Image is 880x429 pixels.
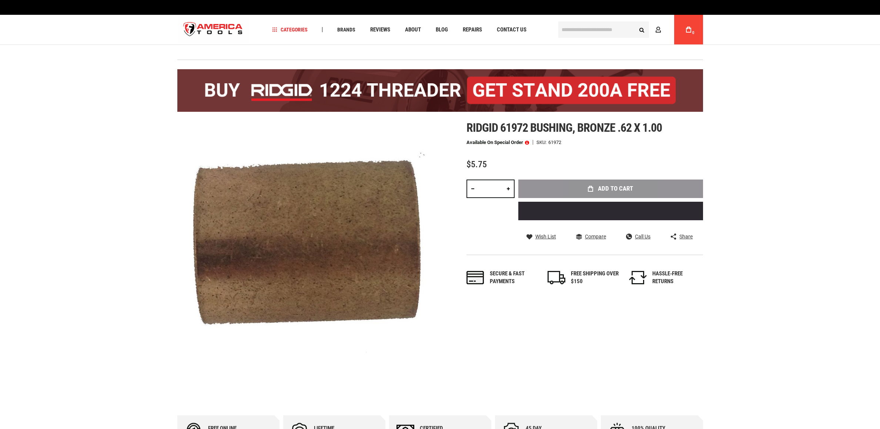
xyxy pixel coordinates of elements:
span: Reviews [370,27,390,33]
div: FREE SHIPPING OVER $150 [571,270,619,286]
img: payments [466,271,484,284]
img: returns [629,271,647,284]
span: Wish List [535,234,556,239]
a: Repairs [459,25,485,35]
img: America Tools [177,16,249,44]
span: Brands [337,27,355,32]
a: Contact Us [493,25,530,35]
img: shipping [548,271,565,284]
div: HASSLE-FREE RETURNS [652,270,700,286]
span: 0 [692,31,695,35]
img: main product photo [177,121,440,384]
a: 0 [682,15,696,44]
img: BOGO: Buy the RIDGID® 1224 Threader (26092), get the 92467 200A Stand FREE! [177,69,703,112]
span: Compare [585,234,606,239]
button: Search [635,23,649,37]
strong: SKU [536,140,548,145]
span: About [405,27,421,33]
div: 61972 [548,140,561,145]
span: Blog [436,27,448,33]
a: store logo [177,16,249,44]
span: $5.75 [466,159,487,170]
a: About [402,25,424,35]
a: Blog [432,25,451,35]
a: Categories [269,25,311,35]
span: Ridgid 61972 bushing, bronze .62 x 1.00 [466,121,662,135]
a: Reviews [367,25,394,35]
a: Wish List [526,233,556,240]
p: Available on Special Order [466,140,529,145]
div: Secure & fast payments [490,270,538,286]
span: Repairs [463,27,482,33]
a: Call Us [626,233,650,240]
a: Brands [334,25,359,35]
span: Share [679,234,693,239]
span: Contact Us [497,27,526,33]
span: Categories [272,27,308,32]
span: Call Us [635,234,650,239]
a: Compare [576,233,606,240]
